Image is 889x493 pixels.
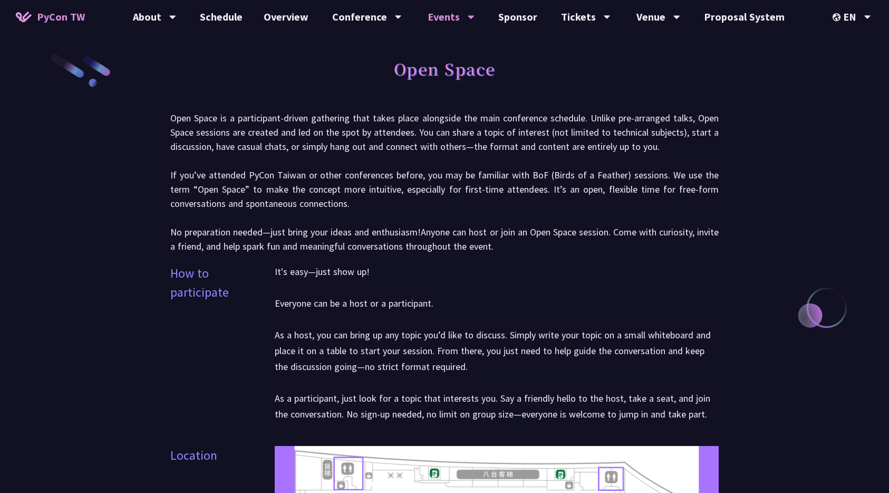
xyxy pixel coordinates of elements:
img: Locale Icon [833,13,843,21]
span: PyCon TW [37,9,85,25]
h1: Open Space [394,53,496,84]
p: Location [170,446,217,465]
a: PyCon TW [5,4,95,30]
p: How to participate [170,264,259,302]
p: It's easy—just show up! Everyone can be a host or a participant. As a host, you can bring up any ... [275,264,719,422]
img: Home icon of PyCon TW 2025 [16,12,32,22]
p: Open Space is a participant-driven gathering that takes place alongside the main conference sched... [170,111,719,253]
